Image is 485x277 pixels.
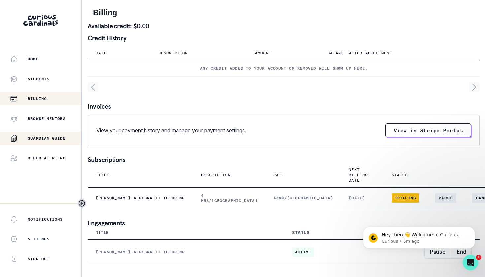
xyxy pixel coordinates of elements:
p: Status [392,172,408,178]
p: [DATE] [349,195,375,201]
span: TRIALING [392,193,419,203]
img: Curious Cardinals Logo [23,15,58,26]
button: View in Stripe Portal [385,123,471,137]
h2: Billing [93,8,474,17]
button: Pause [435,193,456,203]
p: Description [201,172,231,178]
p: Browse Mentors [28,116,66,121]
p: 4 HRS/[GEOGRAPHIC_DATA] [201,193,258,203]
p: Next Billing Date [349,167,368,183]
p: Title [96,172,109,178]
p: Balance after adjustment [327,51,392,56]
p: Settings [28,236,49,242]
svg: page right [469,82,480,92]
p: Description [158,51,188,56]
p: Guardian Guide [28,136,66,141]
p: Available credit: $0.00 [88,23,480,29]
p: Message from Curious, sent 6m ago [29,25,114,31]
p: Subscriptions [88,156,480,163]
p: Notifications [28,217,63,222]
p: View your payment history and manage your payment settings. [96,126,246,134]
p: [PERSON_NAME] Algebra II tutoring [96,195,185,201]
svg: page left [88,82,98,92]
p: [PERSON_NAME] Algebra II tutoring [96,249,276,255]
p: Billing [28,96,47,101]
p: $380/[GEOGRAPHIC_DATA] [274,195,333,201]
p: Amount [255,51,271,56]
p: Engagements [88,220,480,226]
div: Status [292,230,310,235]
p: Date [96,51,107,56]
p: Credit History [88,35,480,41]
p: Students [28,76,49,82]
p: Refer a friend [28,156,66,161]
span: Hey there👋 Welcome to Curious Cardinals 🙌 Take a look around! If you have any questions or are ex... [29,19,113,57]
iframe: Intercom notifications message [353,213,485,259]
span: active [292,247,314,257]
div: Title [96,230,109,235]
button: Toggle sidebar [78,199,86,208]
p: Rate [274,172,284,178]
iframe: Intercom live chat [463,255,478,270]
p: Sign Out [28,256,49,261]
p: Home [28,56,39,62]
p: Any credit added to your account or removed will show up here. [96,66,472,71]
p: Invoices [88,103,480,110]
span: 1 [476,255,481,260]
